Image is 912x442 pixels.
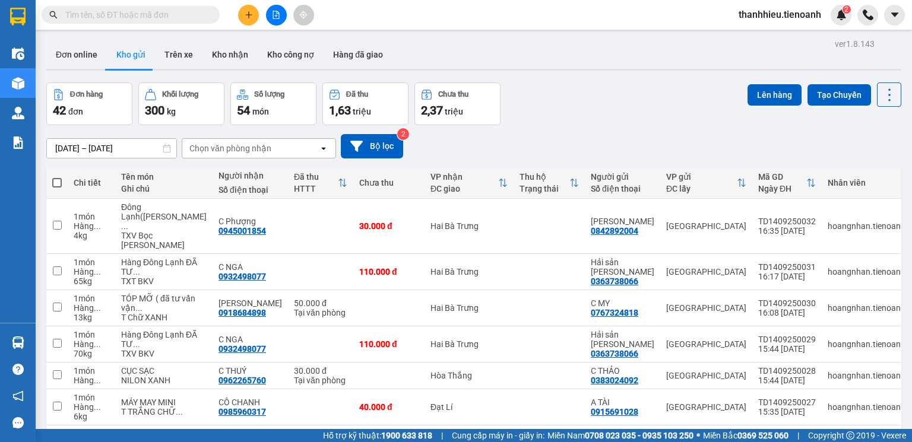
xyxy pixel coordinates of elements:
[359,267,419,276] div: 110.000 đ
[666,267,746,276] div: [GEOGRAPHIC_DATA]
[294,366,347,376] div: 30.000 đ
[591,226,638,236] div: 0842892004
[218,226,266,236] div: 0945001854
[12,136,24,149] img: solution-icon
[121,257,207,276] div: Hàng Đông Lạnh ĐÃ TƯ VẤN VẬN CHUYỂN
[176,407,183,416] span: ...
[520,172,569,182] div: Thu hộ
[758,262,816,272] div: TD1409250031
[138,82,224,125] button: Khối lượng300kg
[288,167,353,199] th: Toggle SortBy
[889,9,900,20] span: caret-down
[319,144,328,153] svg: open
[591,330,654,349] div: Hải sản Trần Nguyên
[121,349,207,358] div: TXV BKV
[828,339,905,349] div: hoangnhan.tienoanh
[758,398,816,407] div: TD1409250027
[162,90,198,98] div: Khối lượng
[74,393,109,402] div: 1 món
[94,339,101,349] span: ...
[421,103,443,117] span: 2,37
[218,262,282,272] div: C NGA
[843,5,851,14] sup: 2
[12,77,24,90] img: warehouse-icon
[167,107,176,116] span: kg
[591,276,638,286] div: 0363738066
[74,303,109,313] div: Hàng thông thường
[828,221,905,231] div: hoangnhan.tienoanh
[758,335,816,344] div: TD1409250029
[828,402,905,412] div: hoangnhan.tienoanh
[359,178,419,187] div: Chưa thu
[218,398,282,407] div: CÔ CHANH
[430,371,508,380] div: Hòa Thắng
[329,103,351,117] span: 1,63
[252,107,269,116] span: món
[430,267,508,276] div: Hai Bà Trưng
[758,366,816,376] div: TD1409250028
[758,298,816,308] div: TD1409250030
[591,366,654,376] div: C THẢO
[748,84,802,106] button: Lên hàng
[218,407,266,416] div: 0985960317
[121,330,207,349] div: Hàng Đông Lạnh ĐÃ TƯ VẤN VẬN CHUYỂN
[430,402,508,412] div: Đạt Lí
[237,103,250,117] span: 54
[758,217,816,226] div: TD1409250032
[703,429,788,442] span: Miền Bắc
[272,11,280,19] span: file-add
[121,172,207,182] div: Tên món
[218,171,282,180] div: Người nhận
[12,47,24,60] img: warehouse-icon
[294,172,338,182] div: Đã thu
[218,272,266,281] div: 0932498077
[121,184,207,193] div: Ghi chú
[359,221,419,231] div: 30.000 đ
[53,103,66,117] span: 42
[49,11,58,19] span: search
[189,142,271,154] div: Chọn văn phòng nhận
[884,5,905,26] button: caret-down
[155,40,202,69] button: Trên xe
[133,267,140,276] span: ...
[218,217,282,226] div: C Phượng
[74,366,109,376] div: 1 món
[94,303,101,313] span: ...
[10,8,26,26] img: logo-vxr
[666,221,746,231] div: [GEOGRAPHIC_DATA]
[135,303,142,313] span: ...
[293,5,314,26] button: aim
[12,417,24,428] span: message
[74,349,109,358] div: 70 kg
[758,172,806,182] div: Mã GD
[666,402,746,412] div: [GEOGRAPHIC_DATA]
[591,407,638,416] div: 0915691028
[121,202,207,231] div: Đông Lạnh(Đã Tư Vấn CSVC)
[430,172,498,182] div: VP nhận
[666,339,746,349] div: [GEOGRAPHIC_DATA]
[47,139,176,158] input: Select a date range.
[46,82,132,125] button: Đơn hàng42đơn
[70,90,103,98] div: Đơn hàng
[341,134,403,158] button: Bộ lọc
[74,294,109,303] div: 1 món
[797,429,799,442] span: |
[758,226,816,236] div: 16:35 [DATE]
[94,267,101,276] span: ...
[591,172,654,182] div: Người gửi
[758,376,816,385] div: 15:44 [DATE]
[346,90,368,98] div: Đã thu
[591,308,638,317] div: 0767324818
[591,349,638,358] div: 0363738066
[425,167,514,199] th: Toggle SortBy
[828,303,905,313] div: hoangnhan.tienoanh
[359,339,419,349] div: 110.000 đ
[74,221,109,231] div: Hàng thông thường
[218,366,282,376] div: C THUÝ
[294,308,347,317] div: Tại văn phòng
[758,184,806,193] div: Ngày ĐH
[445,107,463,116] span: triệu
[107,40,155,69] button: Kho gửi
[836,9,847,20] img: icon-new-feature
[322,82,408,125] button: Đã thu1,63 triệu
